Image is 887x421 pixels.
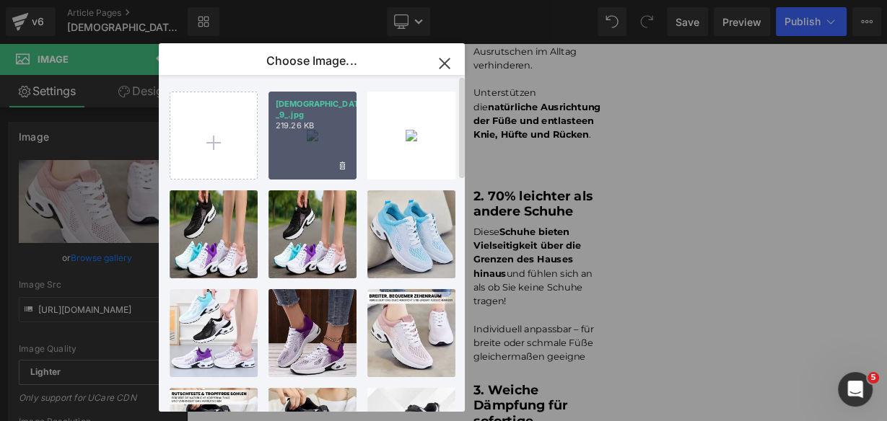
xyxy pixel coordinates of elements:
img: 31247329-00b3-45d2-8c84-fdcd0b5b9704 [406,130,417,141]
span: 5 [868,372,879,384]
font: Unterstützen die . [357,55,516,120]
span: Diese und fühlen sich an als ob Sie keine Schuhe tragen! [357,228,506,328]
p: [DEMOGRAPHIC_DATA]... _9_.jpg [276,99,349,120]
strong: natürliche Ausrichtung der Füße und entlasteen Knie, Hüfte und Rücken [357,72,516,120]
font: Individuell anpassbar – für breite oder schmale Füße gleichermaßen geeigne [357,349,507,397]
iframe: Intercom live chat [838,372,873,407]
p: Choose Image... [266,53,357,68]
b: 2. 70% leichter als andere Schuhe [357,180,507,218]
p: 219.26 KB [276,120,349,131]
strong: Schuhe bieten Vielseitigkeit über die Grenzen des Hauses hinaus [357,228,491,293]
